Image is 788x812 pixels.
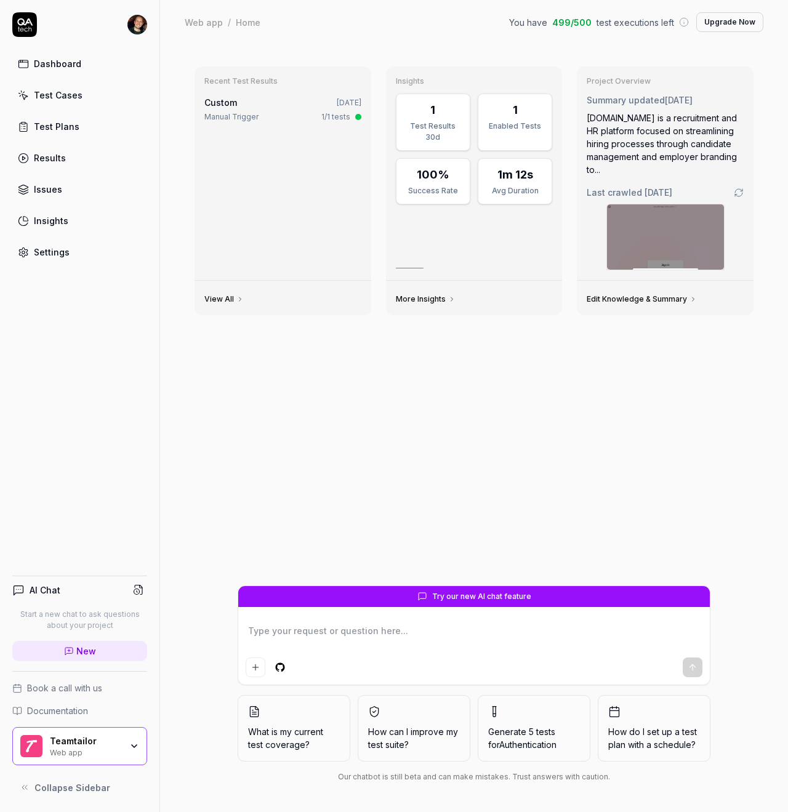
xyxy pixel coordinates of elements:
div: / [228,16,231,28]
a: Book a call with us [12,681,147,694]
a: Documentation [12,704,147,717]
div: Web app [185,16,223,28]
img: 640a12a1-878b-41e2-8de5-7a2ff01656f4.jpg [127,15,147,34]
a: More Insights [396,294,456,304]
h3: Project Overview [587,76,744,86]
div: Web app [50,747,121,757]
span: Last crawled [587,186,672,199]
div: 1/1 tests [321,111,350,123]
img: Teamtailor Logo [20,735,42,757]
a: Dashboard [12,52,147,76]
div: Avg Duration [486,185,544,196]
div: Our chatbot is still beta and can make mistakes. Trust answers with caution. [238,771,710,782]
span: Try our new AI chat feature [432,591,531,602]
a: New [12,641,147,661]
div: 1m 12s [497,166,533,183]
div: Success Rate [404,185,462,196]
button: Add attachment [246,657,265,677]
time: [DATE] [645,187,672,198]
time: [DATE] [665,95,693,105]
span: Custom [204,97,237,108]
time: [DATE] [337,98,361,107]
div: 1 [430,102,435,118]
a: Custom[DATE]Manual Trigger1/1 tests [202,94,364,125]
div: Manual Trigger [204,111,259,123]
div: Test Plans [34,120,79,133]
span: How do I set up a test plan with a schedule? [608,725,700,751]
div: Teamtailor [50,736,121,747]
span: Summary updated [587,95,665,105]
h3: Insights [396,76,553,86]
h3: Recent Test Results [204,76,361,86]
div: Settings [34,246,70,259]
p: Start a new chat to ask questions about your project [12,609,147,631]
span: Generate 5 tests for Authentication [488,726,557,750]
a: Issues [12,177,147,201]
span: test executions left [597,16,674,29]
img: Screenshot [607,204,724,270]
div: Enabled Tests [486,121,544,132]
div: Insights [34,214,68,227]
div: Test Cases [34,89,82,102]
button: How do I set up a test plan with a schedule? [598,695,710,762]
div: [DOMAIN_NAME] is a recruitment and HR platform focused on streamlining hiring processes through c... [587,111,744,176]
button: Upgrade Now [696,12,763,32]
button: Collapse Sidebar [12,775,147,800]
a: Edit Knowledge & Summary [587,294,697,304]
button: Generate 5 tests forAuthentication [478,695,590,762]
div: Dashboard [34,57,81,70]
button: Teamtailor LogoTeamtailorWeb app [12,727,147,765]
div: Home [236,16,260,28]
a: Results [12,146,147,170]
div: 100% [417,166,449,183]
span: New [76,645,96,657]
span: Book a call with us [27,681,102,694]
a: Insights [12,209,147,233]
a: Settings [12,240,147,264]
button: What is my current test coverage? [238,695,350,762]
div: Test Results 30d [404,121,462,143]
a: Test Cases [12,83,147,107]
div: 1 [513,102,518,118]
a: View All [204,294,244,304]
span: What is my current test coverage? [248,725,340,751]
a: Go to crawling settings [734,188,744,198]
span: You have [509,16,547,29]
div: Issues [34,183,62,196]
span: 499 / 500 [552,16,592,29]
button: How can I improve my test suite? [358,695,470,762]
h4: AI Chat [30,584,60,597]
span: How can I improve my test suite? [368,725,460,751]
div: Results [34,151,66,164]
a: Test Plans [12,115,147,139]
span: Collapse Sidebar [34,781,110,794]
span: Documentation [27,704,88,717]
